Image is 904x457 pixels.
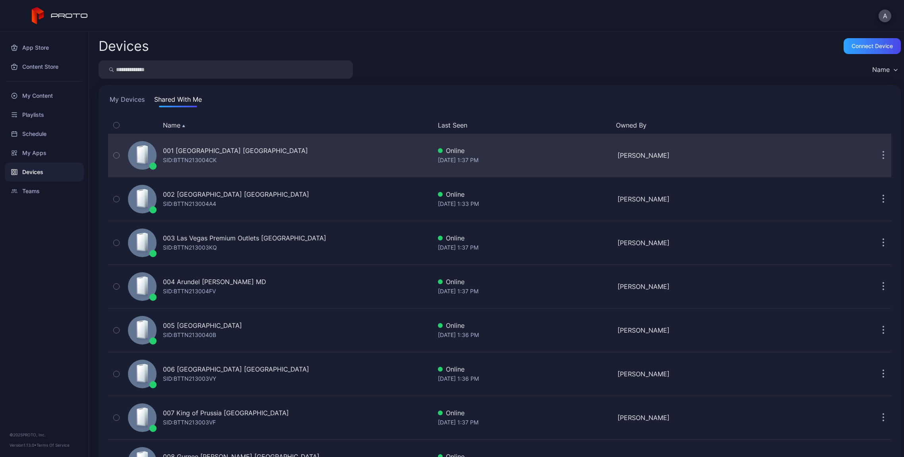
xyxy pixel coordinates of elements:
[163,120,185,130] button: Name
[438,364,612,374] div: Online
[868,60,901,79] button: Name
[438,190,612,199] div: Online
[844,38,901,54] button: Connect device
[5,57,84,76] a: Content Store
[163,277,266,287] div: 004 Arundel [PERSON_NAME] MD
[438,374,612,383] div: [DATE] 1:36 PM
[618,151,791,160] div: [PERSON_NAME]
[153,95,203,107] button: Shared With Me
[438,233,612,243] div: Online
[5,143,84,163] a: My Apps
[438,120,610,130] button: Last Seen
[163,233,326,243] div: 003 Las Vegas Premium Outlets [GEOGRAPHIC_DATA]
[163,418,216,427] div: SID: BTTN213003VF
[163,408,289,418] div: 007 King of Prussia [GEOGRAPHIC_DATA]
[5,182,84,201] a: Teams
[37,443,70,447] a: Terms Of Service
[618,282,791,291] div: [PERSON_NAME]
[5,124,84,143] a: Schedule
[163,190,309,199] div: 002 [GEOGRAPHIC_DATA] [GEOGRAPHIC_DATA]
[5,86,84,105] a: My Content
[438,408,612,418] div: Online
[163,364,309,374] div: 006 [GEOGRAPHIC_DATA] [GEOGRAPHIC_DATA]
[163,199,216,209] div: SID: BTTN213004A4
[438,243,612,252] div: [DATE] 1:37 PM
[163,330,216,340] div: SID: BTTN2130040B
[438,277,612,287] div: Online
[163,287,216,296] div: SID: BTTN213004FV
[163,374,216,383] div: SID: BTTN213003VY
[794,120,866,130] div: Update Device
[438,418,612,427] div: [DATE] 1:37 PM
[852,43,893,49] div: Connect device
[5,105,84,124] a: Playlists
[5,163,84,182] a: Devices
[438,199,612,209] div: [DATE] 1:33 PM
[438,321,612,330] div: Online
[163,321,242,330] div: 005 [GEOGRAPHIC_DATA]
[163,243,217,252] div: SID: BTTN213003KQ
[5,38,84,57] a: App Store
[108,95,146,107] button: My Devices
[618,238,791,248] div: [PERSON_NAME]
[163,146,308,155] div: 001 [GEOGRAPHIC_DATA] [GEOGRAPHIC_DATA]
[872,66,890,74] div: Name
[618,325,791,335] div: [PERSON_NAME]
[438,287,612,296] div: [DATE] 1:37 PM
[879,10,891,22] button: A
[438,146,612,155] div: Online
[163,155,217,165] div: SID: BTTN213004CK
[99,39,149,53] h2: Devices
[616,120,788,130] button: Owned By
[10,432,79,438] div: © 2025 PROTO, Inc.
[875,120,891,130] div: Options
[438,330,612,340] div: [DATE] 1:36 PM
[618,369,791,379] div: [PERSON_NAME]
[618,194,791,204] div: [PERSON_NAME]
[10,443,37,447] span: Version 1.13.0 •
[618,413,791,422] div: [PERSON_NAME]
[438,155,612,165] div: [DATE] 1:37 PM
